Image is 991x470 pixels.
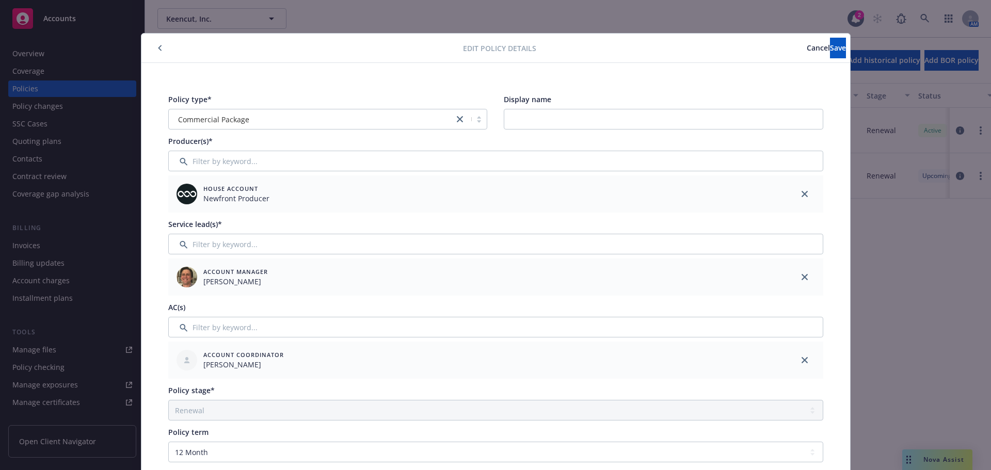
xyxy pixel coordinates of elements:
[463,43,536,54] span: Edit policy details
[168,94,212,104] span: Policy type*
[454,113,466,125] a: close
[174,114,449,125] span: Commercial Package
[168,234,823,254] input: Filter by keyword...
[168,136,213,146] span: Producer(s)*
[807,38,830,58] button: Cancel
[203,276,268,287] span: [PERSON_NAME]
[807,43,830,53] span: Cancel
[178,114,249,125] span: Commercial Package
[168,385,215,395] span: Policy stage*
[504,94,551,104] span: Display name
[168,427,209,437] span: Policy term
[203,350,284,359] span: Account Coordinator
[177,184,197,204] img: employee photo
[203,193,269,204] span: Newfront Producer
[168,302,185,312] span: AC(s)
[798,354,811,366] a: close
[203,184,269,193] span: House Account
[168,219,222,229] span: Service lead(s)*
[168,151,823,171] input: Filter by keyword...
[203,359,284,370] span: [PERSON_NAME]
[203,267,268,276] span: Account Manager
[168,317,823,337] input: Filter by keyword...
[177,267,197,287] img: employee photo
[830,43,846,53] span: Save
[798,271,811,283] a: close
[798,188,811,200] a: close
[830,38,846,58] button: Save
